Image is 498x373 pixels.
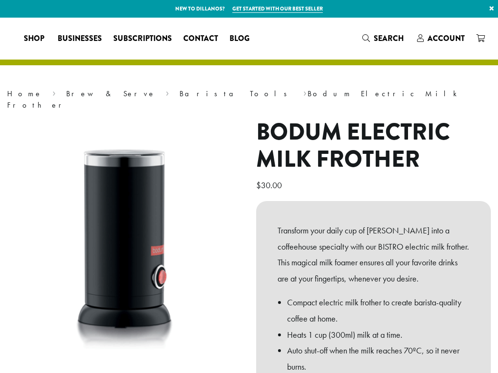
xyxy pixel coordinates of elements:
h1: Bodum Electric Milk Frother [256,119,491,173]
span: Contact [183,33,218,45]
span: Search [374,33,404,44]
a: Shop [18,31,52,46]
a: Barista Tools [179,89,293,99]
span: Account [428,33,465,44]
span: Shop [24,33,44,45]
a: Search [357,30,411,46]
span: Businesses [58,33,102,45]
nav: Breadcrumb [7,88,491,111]
span: › [303,85,307,100]
span: › [166,85,169,100]
a: Brew & Serve [66,89,156,99]
bdi: 30.00 [256,180,284,191]
a: Home [7,89,42,99]
li: Compact electric milk frother to create barista-quality coffee at home. [287,294,469,327]
li: Heats 1 cup (300ml) milk at a time. [287,327,469,343]
a: Get started with our best seller [232,5,323,13]
span: $ [256,180,261,191]
span: Blog [229,33,249,45]
span: Subscriptions [113,33,172,45]
p: Transform your daily cup of [PERSON_NAME] into a coffeehouse specialty with our BISTRO electric m... [278,222,469,287]
span: › [52,85,56,100]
